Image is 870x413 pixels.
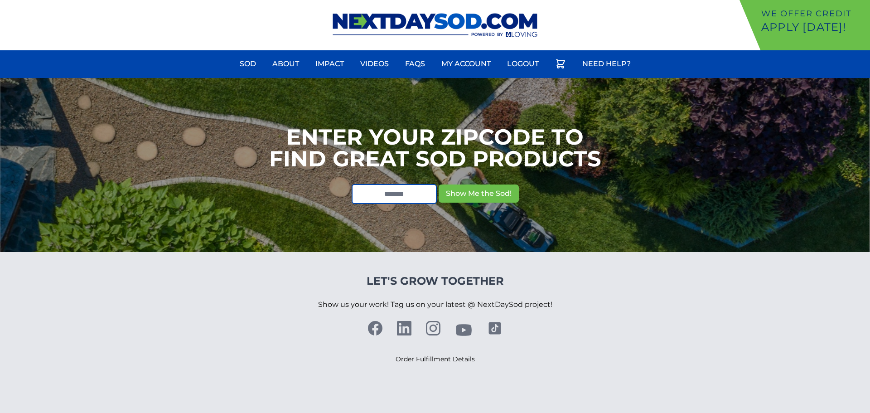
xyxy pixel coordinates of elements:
button: Show Me the Sod! [439,185,519,203]
a: Need Help? [577,53,636,75]
a: Sod [234,53,261,75]
a: FAQs [400,53,430,75]
h4: Let's Grow Together [318,274,552,288]
h1: Enter your Zipcode to Find Great Sod Products [269,126,601,170]
a: Impact [310,53,349,75]
a: About [267,53,304,75]
a: Logout [502,53,544,75]
a: Videos [355,53,394,75]
a: Order Fulfillment Details [396,355,475,363]
p: Show us your work! Tag us on your latest @ NextDaySod project! [318,288,552,321]
p: We offer Credit [761,7,866,20]
p: Apply [DATE]! [761,20,866,34]
a: My Account [436,53,496,75]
